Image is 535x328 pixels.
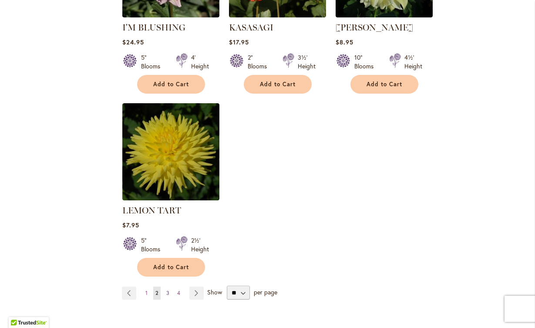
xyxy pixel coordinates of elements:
span: Add to Cart [367,81,402,88]
a: LEMON TART [122,205,181,216]
span: per page [254,288,277,296]
a: LEMON TART [122,194,219,202]
span: $8.95 [336,38,353,46]
span: Add to Cart [153,264,189,271]
button: Add to Cart [350,75,418,94]
button: Add to Cart [137,258,205,277]
span: 2 [155,290,158,296]
div: 4' Height [191,53,209,71]
div: 5" Blooms [141,53,165,71]
span: 1 [145,290,148,296]
div: 5" Blooms [141,236,165,254]
span: Add to Cart [153,81,189,88]
div: 10" Blooms [354,53,379,71]
span: 3 [166,290,169,296]
a: KASASAGI [229,22,273,33]
a: 1 [143,287,150,300]
span: $24.95 [122,38,144,46]
a: I’M BLUSHING [122,11,219,19]
iframe: Launch Accessibility Center [7,297,31,321]
a: KASASAGI [229,11,326,19]
div: 3½' Height [298,53,316,71]
div: 2½' Height [191,236,209,254]
a: I'M BLUSHING [122,22,185,33]
button: Add to Cart [137,75,205,94]
button: Add to Cart [244,75,312,94]
span: 4 [177,290,180,296]
span: $17.95 [229,38,249,46]
span: Add to Cart [260,81,296,88]
a: 4 [175,287,182,300]
a: La Luna [336,11,433,19]
div: 4½' Height [404,53,422,71]
span: $7.95 [122,221,139,229]
span: Show [207,288,222,296]
div: 2" Blooms [248,53,272,71]
a: [PERSON_NAME] [336,22,413,33]
a: 3 [164,287,172,300]
img: LEMON TART [122,103,219,200]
